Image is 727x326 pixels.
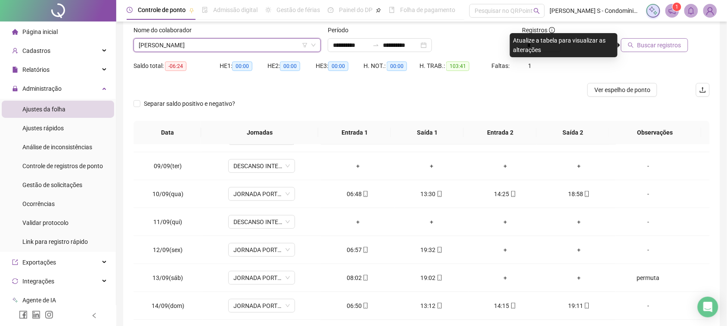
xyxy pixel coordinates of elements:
[22,47,50,54] span: Cadastros
[316,61,363,71] div: HE 3:
[152,191,183,197] span: 10/09(qua)
[153,218,182,225] span: 11/09(qui)
[139,39,316,52] span: MARCELO SANTOS DA SILVA
[628,42,634,48] span: search
[280,62,300,71] span: 00:00
[492,62,511,69] span: Faltas:
[22,219,68,226] span: Validar protocolo
[22,200,55,207] span: Ocorrências
[534,8,540,14] span: search
[621,38,688,52] button: Buscar registros
[668,7,676,15] span: notification
[22,106,65,113] span: Ajustes da folha
[362,275,369,281] span: mobile
[475,301,535,311] div: 14:15
[328,7,334,13] span: dashboard
[419,61,491,71] div: H. TRAB.:
[233,243,290,256] span: JORNADA PORTEIRO (DIURNO)
[328,62,348,71] span: 00:00
[22,181,82,188] span: Gestão de solicitações
[328,301,388,311] div: 06:50
[213,6,258,13] span: Admissão digital
[389,7,395,13] span: book
[673,3,681,11] sup: 1
[402,301,462,311] div: 13:12
[549,161,609,171] div: +
[134,121,201,145] th: Data
[134,61,220,71] div: Saldo total:
[328,273,388,283] div: 08:02
[549,301,609,311] div: 19:11
[510,303,516,309] span: mobile
[623,217,674,227] div: -
[549,217,609,227] div: +
[22,163,103,169] span: Controle de registros de ponto
[687,7,695,15] span: bell
[402,245,462,255] div: 19:32
[153,246,183,253] span: 12/09(sex)
[138,6,186,13] span: Controle de ponto
[402,217,462,227] div: +
[583,303,590,309] span: mobile
[152,302,184,309] span: 14/09(dom)
[32,311,40,319] span: linkedin
[22,297,56,304] span: Agente de IA
[475,273,535,283] div: +
[362,303,369,309] span: mobile
[436,191,443,197] span: mobile
[311,43,316,48] span: down
[45,311,53,319] span: instagram
[623,273,674,283] div: permuta
[233,160,290,172] span: DESCANSO INTER-JORNADA
[201,121,318,145] th: Jornadas
[475,161,535,171] div: +
[127,7,133,13] span: clock-circle
[475,217,535,227] div: +
[623,161,674,171] div: -
[549,189,609,199] div: 18:58
[318,121,391,145] th: Entrada 1
[220,61,267,71] div: HE 1:
[475,245,535,255] div: +
[22,144,92,151] span: Análise de inconsistências
[675,4,678,10] span: 1
[549,27,555,33] span: info-circle
[363,61,419,71] div: H. NOT.:
[22,125,64,132] span: Ajustes rápidos
[267,61,315,71] div: HE 2:
[623,245,674,255] div: -
[609,121,702,145] th: Observações
[464,121,537,145] th: Entrada 2
[12,48,18,54] span: user-add
[402,273,462,283] div: 19:02
[12,67,18,73] span: file
[22,259,56,266] span: Exportações
[19,311,28,319] span: facebook
[400,6,455,13] span: Folha de pagamento
[522,25,555,35] span: Registros
[362,191,369,197] span: mobile
[436,247,443,253] span: mobile
[22,66,50,73] span: Relatórios
[152,274,183,281] span: 13/09(sáb)
[233,215,290,228] span: DESCANSO INTER-JORNADA
[328,25,354,35] label: Período
[510,33,618,57] div: Atualize a tabela para visualizar as alterações
[202,7,208,13] span: file-done
[12,278,18,284] span: sync
[373,42,379,49] span: swap-right
[12,259,18,265] span: export
[140,99,239,108] span: Separar saldo positivo e negativo?
[328,161,388,171] div: +
[623,301,674,311] div: -
[587,83,657,97] button: Ver espelho de ponto
[649,6,658,15] img: sparkle-icon.fc2bf0ac1784a2077858766a79e2daf3.svg
[12,29,18,35] span: home
[475,189,535,199] div: 14:25
[22,238,88,245] span: Link para registro rápido
[233,299,290,312] span: JORNADA PORTEIRO (DIURNO)
[328,189,388,199] div: 06:48
[510,191,516,197] span: mobile
[277,6,320,13] span: Gestão de férias
[328,245,388,255] div: 06:57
